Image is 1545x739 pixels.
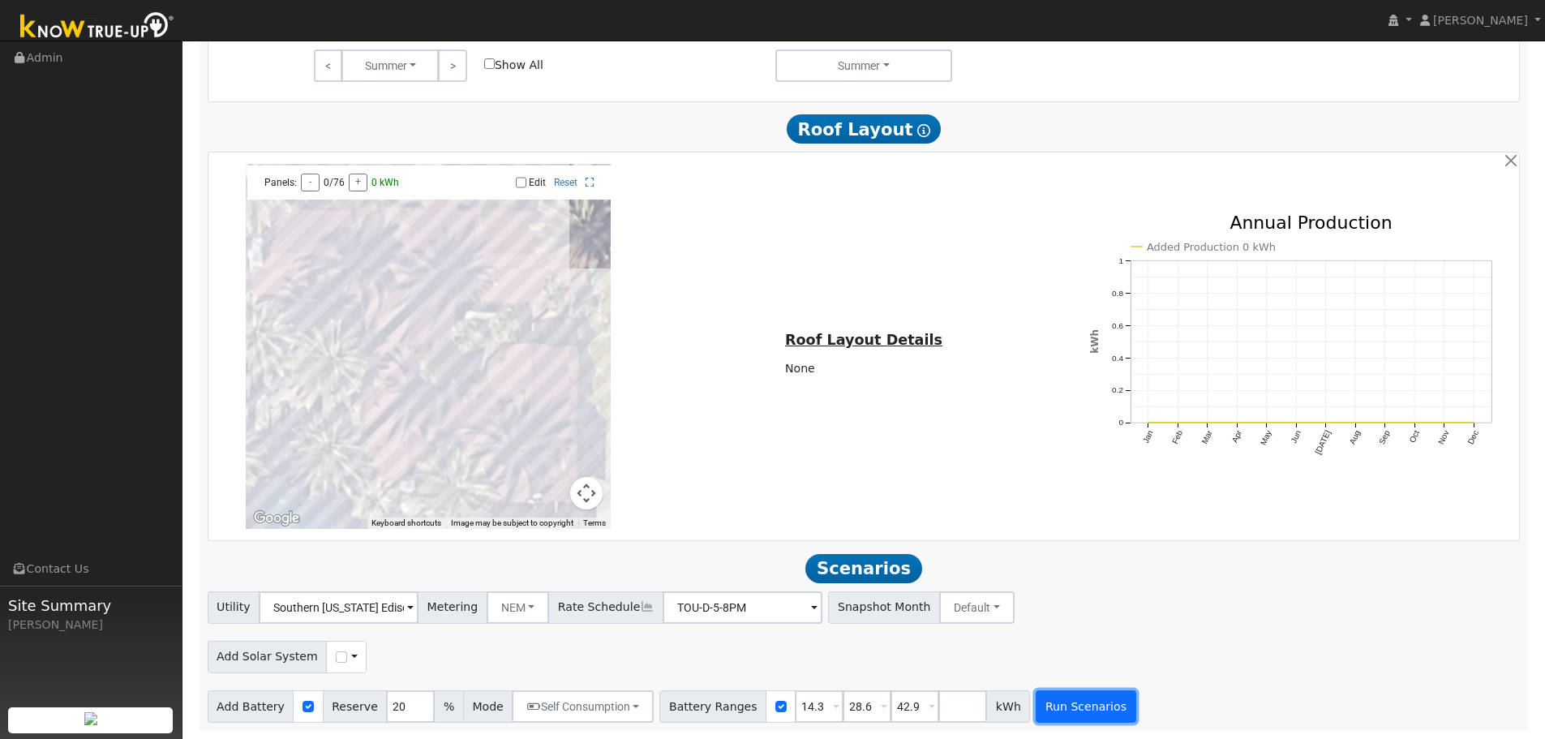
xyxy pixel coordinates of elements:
span: Utility [208,591,260,624]
button: NEM [487,591,550,624]
div: [PERSON_NAME] [8,617,174,634]
span: % [434,690,463,723]
button: Default [939,591,1015,624]
span: Metering [418,591,487,624]
img: Know True-Up [12,9,182,45]
text: 1 [1118,256,1123,265]
text: 0.4 [1112,354,1123,363]
text: Jun [1290,429,1303,445]
text: May [1259,429,1273,447]
span: Add Battery [208,690,294,723]
a: Open this area in Google Maps (opens a new window) [250,508,303,529]
text: Apr [1230,429,1244,445]
circle: onclick="" [1470,419,1477,426]
text: Oct [1408,429,1422,445]
text: [DATE] [1314,429,1333,456]
button: + [349,174,367,191]
span: Roof Layout [787,114,942,144]
label: Edit [529,177,546,188]
text: Jan [1141,429,1155,445]
span: Reserve [323,690,388,723]
text: Added Production 0 kWh [1147,241,1276,253]
button: Keyboard shortcuts [371,518,441,529]
span: [PERSON_NAME] [1433,14,1528,27]
button: - [301,174,320,191]
span: Mode [463,690,513,723]
a: > [438,49,466,82]
text: Sep [1377,429,1392,446]
span: Image may be subject to copyright [451,518,573,527]
span: 0 kWh [371,177,399,188]
text: 0.2 [1112,386,1123,395]
text: Dec [1466,429,1480,446]
span: Scenarios [805,554,921,583]
span: Snapshot Month [828,591,940,624]
a: < [314,49,342,82]
a: Full Screen [586,177,594,188]
text: 0.6 [1112,321,1123,330]
circle: onclick="" [1441,419,1448,426]
span: 0/76 [324,177,345,188]
u: Roof Layout Details [785,332,942,348]
circle: onclick="" [1204,419,1211,426]
circle: onclick="" [1145,419,1152,426]
button: Run Scenarios [1036,690,1135,723]
text: Annual Production [1230,213,1392,233]
circle: onclick="" [1352,419,1358,426]
input: Show All [484,58,495,69]
input: Select a Utility [259,591,418,624]
text: Aug [1348,429,1362,446]
i: Show Help [917,124,930,137]
text: Mar [1200,429,1214,446]
button: Self Consumption [512,690,654,723]
label: Show All [484,57,543,74]
input: Select a Rate Schedule [663,591,822,624]
text: Nov [1436,429,1450,446]
a: Terms (opens in new tab) [583,518,606,527]
button: Summer [775,49,953,82]
circle: onclick="" [1174,419,1181,426]
circle: onclick="" [1293,419,1299,426]
span: Panels: [264,177,297,188]
button: Map camera controls [570,477,603,509]
span: Site Summary [8,595,174,617]
text: 0.8 [1112,289,1123,298]
text: 0 [1118,419,1123,428]
circle: onclick="" [1234,419,1240,426]
circle: onclick="" [1323,419,1329,426]
span: Add Solar System [208,641,328,673]
span: kWh [986,690,1030,723]
img: Google [250,508,303,529]
circle: onclick="" [1382,419,1388,426]
circle: onclick="" [1264,419,1270,426]
text: Feb [1170,429,1184,446]
span: Battery Ranges [659,690,766,723]
td: None [782,358,945,380]
text: kWh [1089,330,1101,354]
img: retrieve [84,712,97,725]
a: Reset [554,177,577,188]
button: Summer [341,49,439,82]
circle: onclick="" [1411,419,1418,426]
span: Rate Schedule [548,591,663,624]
